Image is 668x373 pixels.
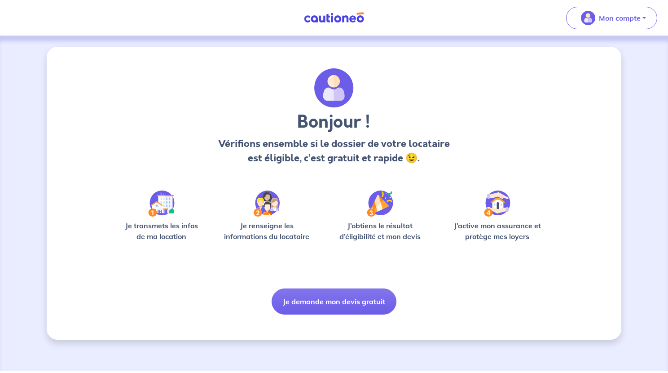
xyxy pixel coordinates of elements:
[484,191,510,217] img: /static/bfff1cf634d835d9112899e6a3df1a5d/Step-4.svg
[148,191,175,217] img: /static/90a569abe86eec82015bcaae536bd8e6/Step-1.svg
[314,68,354,108] img: archivate
[581,11,595,25] img: illu_account_valid_menu.svg
[300,12,368,23] img: Cautioneo
[219,220,315,242] p: Je renseigne les informations du locataire
[119,220,204,242] p: Je transmets les infos de ma location
[445,220,549,242] p: J’active mon assurance et protège mes loyers
[272,289,396,315] button: Je demande mon devis gratuit
[599,13,641,23] p: Mon compte
[215,111,452,133] h3: Bonjour !
[254,191,280,217] img: /static/c0a346edaed446bb123850d2d04ad552/Step-2.svg
[566,7,657,29] button: illu_account_valid_menu.svgMon compte
[367,191,393,217] img: /static/f3e743aab9439237c3e2196e4328bba9/Step-3.svg
[330,220,431,242] p: J’obtiens le résultat d’éligibilité et mon devis
[215,137,452,165] p: Vérifions ensemble si le dossier de votre locataire est éligible, c’est gratuit et rapide 😉.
